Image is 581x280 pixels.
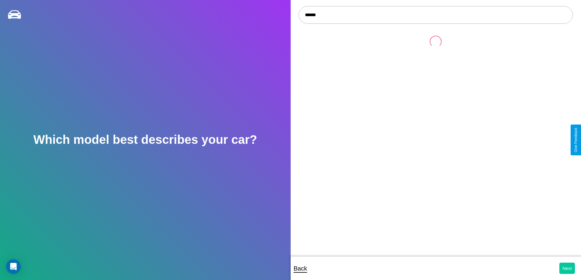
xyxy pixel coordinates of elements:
[33,133,257,147] h2: Which model best describes your car?
[6,259,21,274] div: Open Intercom Messenger
[294,263,307,274] p: Back
[559,263,575,274] button: Next
[574,128,578,152] div: Give Feedback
